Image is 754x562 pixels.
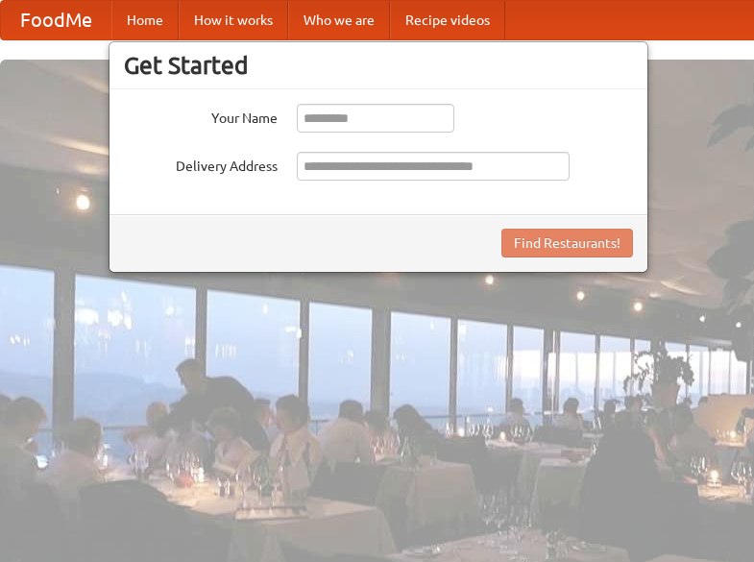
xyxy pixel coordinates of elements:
[390,1,505,39] a: Recipe videos
[124,152,278,176] label: Delivery Address
[124,104,278,128] label: Your Name
[501,229,633,257] button: Find Restaurants!
[1,1,111,39] a: FoodMe
[124,51,633,80] h3: Get Started
[179,1,288,39] a: How it works
[111,1,179,39] a: Home
[288,1,390,39] a: Who we are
